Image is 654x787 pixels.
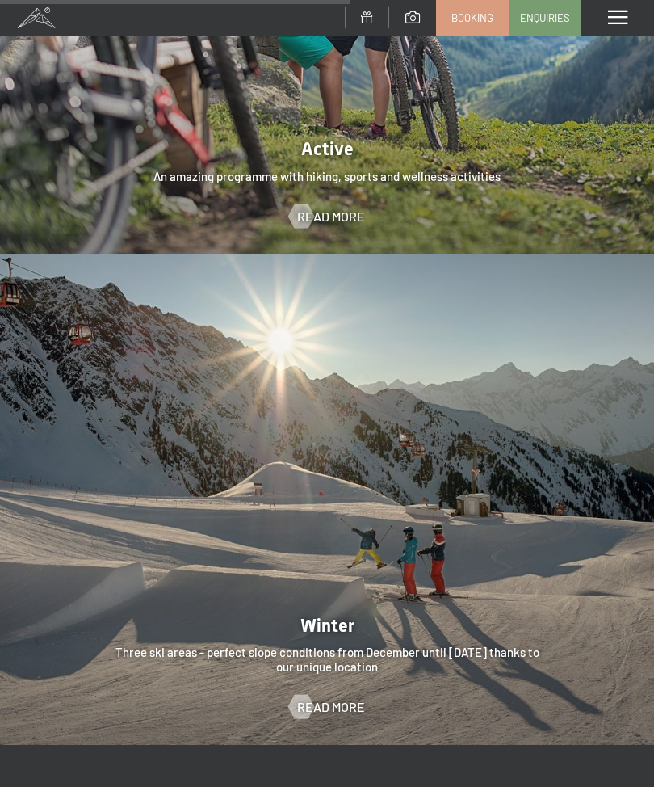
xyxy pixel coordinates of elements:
span: Booking [451,11,493,25]
a: Read more [289,208,365,225]
span: Enquiries [520,11,570,25]
span: Read more [297,208,365,225]
span: Read more [297,698,365,716]
a: Read more [289,698,365,716]
a: Enquiries [509,1,581,35]
a: Booking [437,1,508,35]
